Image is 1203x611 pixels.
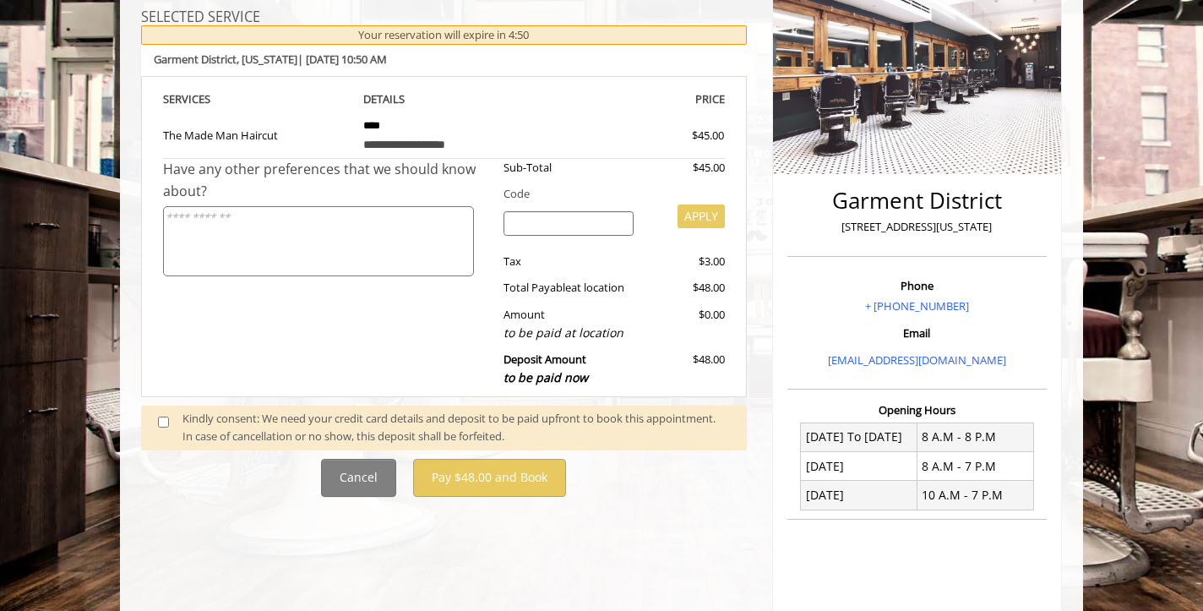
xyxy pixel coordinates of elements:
[917,423,1033,451] td: 8 A.M - 8 P.M
[163,109,351,159] td: The Made Man Haircut
[646,351,724,387] div: $48.00
[792,188,1042,213] h2: Garment District
[828,352,1006,368] a: [EMAIL_ADDRESS][DOMAIN_NAME]
[504,352,588,385] b: Deposit Amount
[491,279,647,297] div: Total Payable
[491,185,725,203] div: Code
[792,218,1042,236] p: [STREET_ADDRESS][US_STATE]
[792,327,1042,339] h3: Email
[163,90,351,109] th: SERVICE
[154,52,387,67] b: Garment District | [DATE] 10:50 AM
[792,280,1042,292] h3: Phone
[491,306,647,342] div: Amount
[646,306,724,342] div: $0.00
[182,410,730,445] div: Kindly consent: We need your credit card details and deposit to be paid upfront to book this appo...
[917,481,1033,510] td: 10 A.M - 7 P.M
[141,25,747,45] div: Your reservation will expire in 4:50
[571,280,624,295] span: at location
[646,253,724,270] div: $3.00
[646,159,724,177] div: $45.00
[351,90,538,109] th: DETAILS
[321,459,396,497] button: Cancel
[491,253,647,270] div: Tax
[491,159,647,177] div: Sub-Total
[537,90,725,109] th: PRICE
[678,205,725,228] button: APPLY
[801,452,917,481] td: [DATE]
[204,91,210,106] span: S
[787,404,1047,416] h3: Opening Hours
[631,127,724,145] div: $45.00
[865,298,969,314] a: + [PHONE_NUMBER]
[237,52,297,67] span: , [US_STATE]
[163,159,491,202] div: Have any other preferences that we should know about?
[141,10,747,25] h3: SELECTED SERVICE
[504,324,634,342] div: to be paid at location
[801,423,917,451] td: [DATE] To [DATE]
[646,279,724,297] div: $48.00
[801,481,917,510] td: [DATE]
[413,459,566,497] button: Pay $48.00 and Book
[917,452,1033,481] td: 8 A.M - 7 P.M
[504,369,588,385] span: to be paid now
